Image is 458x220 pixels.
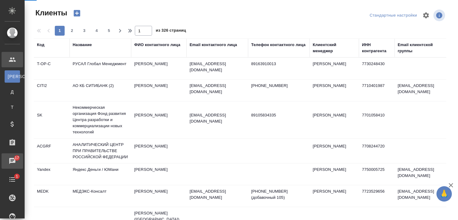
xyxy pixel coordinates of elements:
[70,101,131,138] td: Некоммерческая организация Фонд развития Центра разработки и коммерциализации новых технологий
[8,89,17,95] span: Д
[131,140,187,162] td: [PERSON_NAME]
[5,101,20,113] a: Т
[34,58,70,79] td: T-OP-C
[67,28,77,34] span: 2
[419,8,433,23] span: Настроить таблицу
[11,155,23,161] span: 17
[70,163,131,185] td: Яндекс Деньги / ЮМани
[34,80,70,101] td: CITI2
[395,80,450,101] td: [EMAIL_ADDRESS][DOMAIN_NAME]
[134,42,180,48] div: ФИО контактного лица
[395,163,450,185] td: [EMAIL_ADDRESS][DOMAIN_NAME]
[433,10,446,21] span: Посмотреть информацию
[2,153,23,169] a: 17
[359,140,395,162] td: 7708244720
[92,26,102,36] button: 4
[190,61,245,73] p: [EMAIL_ADDRESS][DOMAIN_NAME]
[436,186,452,202] button: 🙏
[310,163,359,185] td: [PERSON_NAME]
[34,185,70,207] td: MEDK
[251,61,307,67] p: 89163910013
[251,188,307,201] p: [PHONE_NUMBER] (добавочный 105)
[79,28,89,34] span: 3
[251,112,307,118] p: 89105834335
[251,42,306,48] div: Телефон контактного лица
[439,187,449,200] span: 🙏
[70,8,84,18] button: Создать
[398,42,447,54] div: Email клиентской группы
[395,185,450,207] td: [EMAIL_ADDRESS][DOMAIN_NAME]
[67,26,77,36] button: 2
[310,109,359,131] td: [PERSON_NAME]
[34,109,70,131] td: SK
[73,42,92,48] div: Название
[190,112,245,124] p: [EMAIL_ADDRESS][DOMAIN_NAME]
[92,28,102,34] span: 4
[70,185,131,207] td: МЕДЭКС-Консалт
[70,139,131,163] td: АНАЛИТИЧЕСКИЙ ЦЕНТР ПРИ ПРАВИТЕЛЬСТВЕ РОССИЙСКОЙ ФЕДЕРАЦИИ
[131,109,187,131] td: [PERSON_NAME]
[251,83,307,89] p: [PHONE_NUMBER]
[131,80,187,101] td: [PERSON_NAME]
[5,86,20,98] a: Д
[37,42,44,48] div: Код
[104,26,114,36] button: 5
[313,42,356,54] div: Клиентский менеджер
[359,185,395,207] td: 7723529656
[131,58,187,79] td: [PERSON_NAME]
[368,11,419,20] div: split button
[310,185,359,207] td: [PERSON_NAME]
[131,185,187,207] td: [PERSON_NAME]
[8,73,17,80] span: [PERSON_NAME]
[359,163,395,185] td: 7750005725
[5,70,20,83] a: [PERSON_NAME]
[8,104,17,110] span: Т
[34,8,67,18] span: Клиенты
[190,83,245,95] p: [EMAIL_ADDRESS][DOMAIN_NAME]
[310,140,359,162] td: [PERSON_NAME]
[362,42,392,54] div: ИНН контрагента
[34,140,70,162] td: ACGRF
[156,27,186,36] span: из 326 страниц
[70,58,131,79] td: РУСАЛ Глобал Менеджмент
[310,80,359,101] td: [PERSON_NAME]
[70,80,131,101] td: АО КБ СИТИБАНК (2)
[12,173,22,179] span: 1
[2,172,23,187] a: 1
[359,58,395,79] td: 7730248430
[131,163,187,185] td: [PERSON_NAME]
[310,58,359,79] td: [PERSON_NAME]
[104,28,114,34] span: 5
[190,42,237,48] div: Email контактного лица
[34,163,70,185] td: Yandex
[79,26,89,36] button: 3
[359,80,395,101] td: 7710401987
[190,188,245,201] p: [EMAIL_ADDRESS][DOMAIN_NAME]
[359,109,395,131] td: 7701058410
